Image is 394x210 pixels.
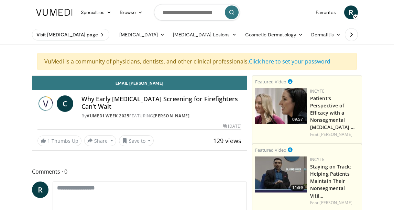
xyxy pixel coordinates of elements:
a: Vumedi Week 2025 [87,113,129,119]
a: [PERSON_NAME] [319,131,352,137]
span: 11:59 [290,185,305,191]
a: [PERSON_NAME] [153,113,190,119]
input: Search topics, interventions [154,4,240,21]
a: 11:59 [255,156,307,192]
h4: Why Early [MEDICAL_DATA] Screening for Firefighters Can't Wait [81,95,241,110]
div: VuMedi is a community of physicians, dentists, and other clinical professionals. [37,53,357,70]
a: Email [PERSON_NAME] [32,76,247,90]
button: Save to [119,135,154,146]
small: Featured Video [255,147,286,153]
div: [DATE] [223,123,241,129]
a: [MEDICAL_DATA] [115,28,169,42]
a: 09:57 [255,88,307,124]
div: Feat. [310,131,359,138]
a: [PERSON_NAME] [319,200,352,206]
a: Favorites [311,5,340,19]
div: Feat. [310,200,359,206]
a: Visit [MEDICAL_DATA] page [32,29,109,40]
a: Specialties [77,5,116,19]
a: R [32,182,48,198]
span: Comments 0 [32,167,247,176]
a: [MEDICAL_DATA] Lesions [169,28,241,42]
img: fe0751a3-754b-4fa7-bfe3-852521745b57.png.150x105_q85_crop-smart_upscale.jpg [255,156,307,192]
a: Click here to set your password [249,58,330,65]
a: C [57,95,73,112]
a: Incyte [310,156,325,162]
span: 129 views [213,137,241,145]
a: Cosmetic Dermatology [241,28,307,42]
a: R [344,5,358,19]
a: Patient's Perspective of Efficacy with a Nonsegmental [MEDICAL_DATA] … [310,95,355,130]
a: Incyte [310,88,325,94]
a: 1 Thumbs Up [37,136,81,146]
span: 09:57 [290,116,305,122]
span: 1 [47,138,50,144]
img: 2c48d197-61e9-423b-8908-6c4d7e1deb64.png.150x105_q85_crop-smart_upscale.jpg [255,88,307,124]
div: By FEATURING [81,113,241,119]
small: Featured Video [255,79,286,85]
a: Browse [116,5,147,19]
img: VuMedi Logo [36,9,73,16]
a: Dermatitis [307,28,345,42]
img: Vumedi Week 2025 [37,95,54,112]
button: Share [84,135,116,146]
a: Staying on Track: Helping Patients Maintain Their Nonsegmental Vitil… [310,163,351,199]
